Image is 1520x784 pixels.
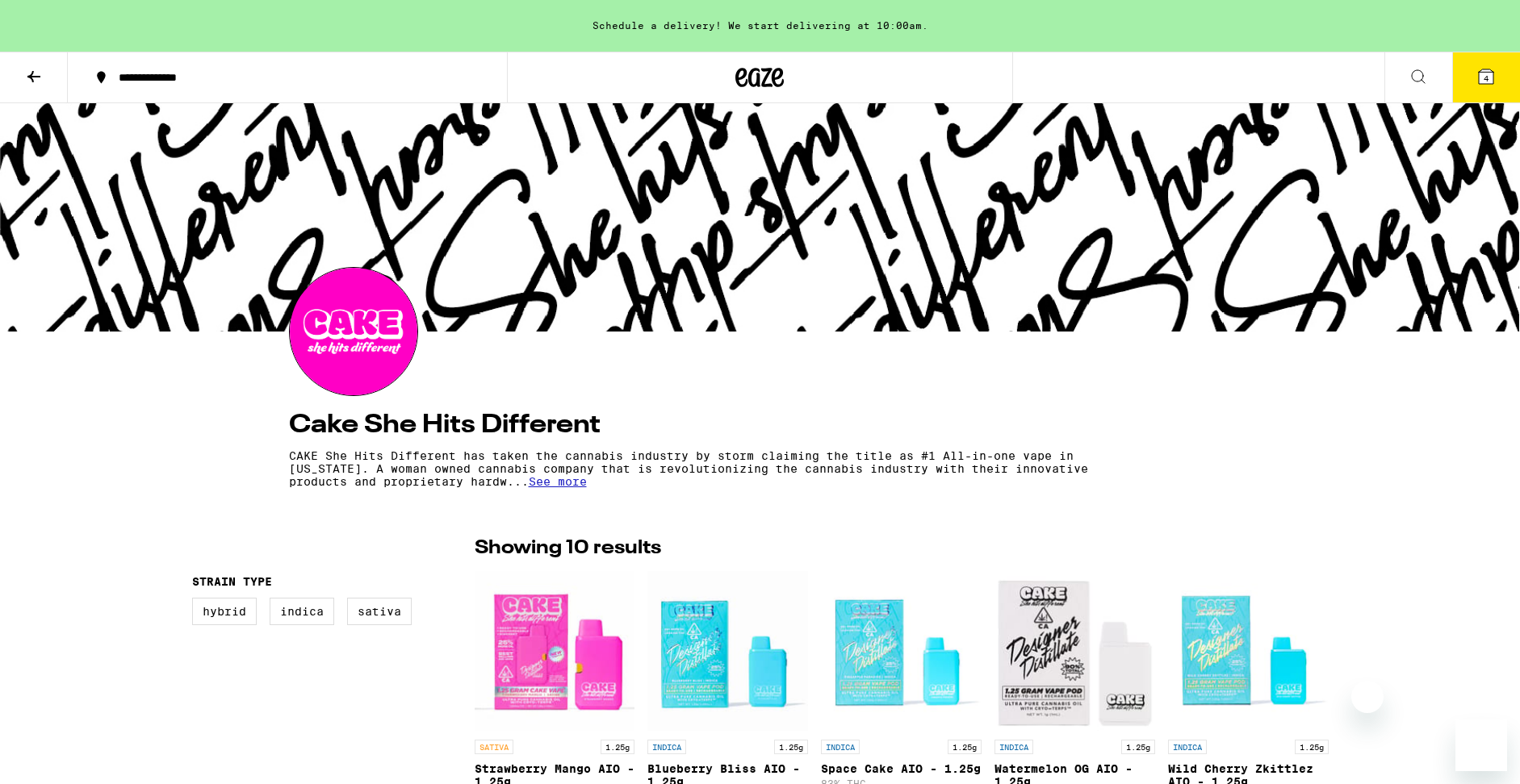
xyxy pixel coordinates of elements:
img: Cake She Hits Different - Space Cake AIO - 1.25g [821,570,982,732]
p: 1.25g [1295,740,1329,754]
p: 1.25g [601,740,634,754]
h4: Cake She Hits Different [289,412,1232,438]
label: Indica [270,598,334,625]
label: Sativa [347,598,412,625]
p: 1.25g [774,740,808,754]
p: 1.25g [948,740,982,754]
img: Cake She Hits Different - Wild Cherry Zkittlez AIO - 1.25g [1168,570,1329,732]
p: Space Cake AIO - 1.25g [821,762,982,775]
iframe: Button to launch messaging window [1455,719,1507,771]
p: Showing 10 results [475,535,661,562]
img: Cake She Hits Different - Blueberry Bliss AIO - 1.25g [647,570,808,732]
p: INDICA [1168,740,1207,754]
img: Cake She Hits Different logo [290,268,417,395]
p: 1.25g [1121,740,1155,754]
p: INDICA [647,740,686,754]
button: 4 [1452,52,1520,102]
p: CAKE She Hits Different has taken the cannabis industry by storm claiming the title as #1 All-in-... [289,449,1090,488]
span: See more [529,475,587,488]
p: INDICA [994,740,1033,754]
legend: Strain Type [192,575,272,588]
p: SATIVA [475,740,513,754]
iframe: Close message [1351,681,1384,713]
img: Cake She Hits Different - Watermelon OG AIO - 1.25g [994,570,1155,732]
img: Cake She Hits Different - Strawberry Mango AIO - 1.25g [475,570,635,732]
span: 4 [1484,73,1489,83]
label: Hybrid [192,598,257,625]
p: INDICA [821,740,860,754]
